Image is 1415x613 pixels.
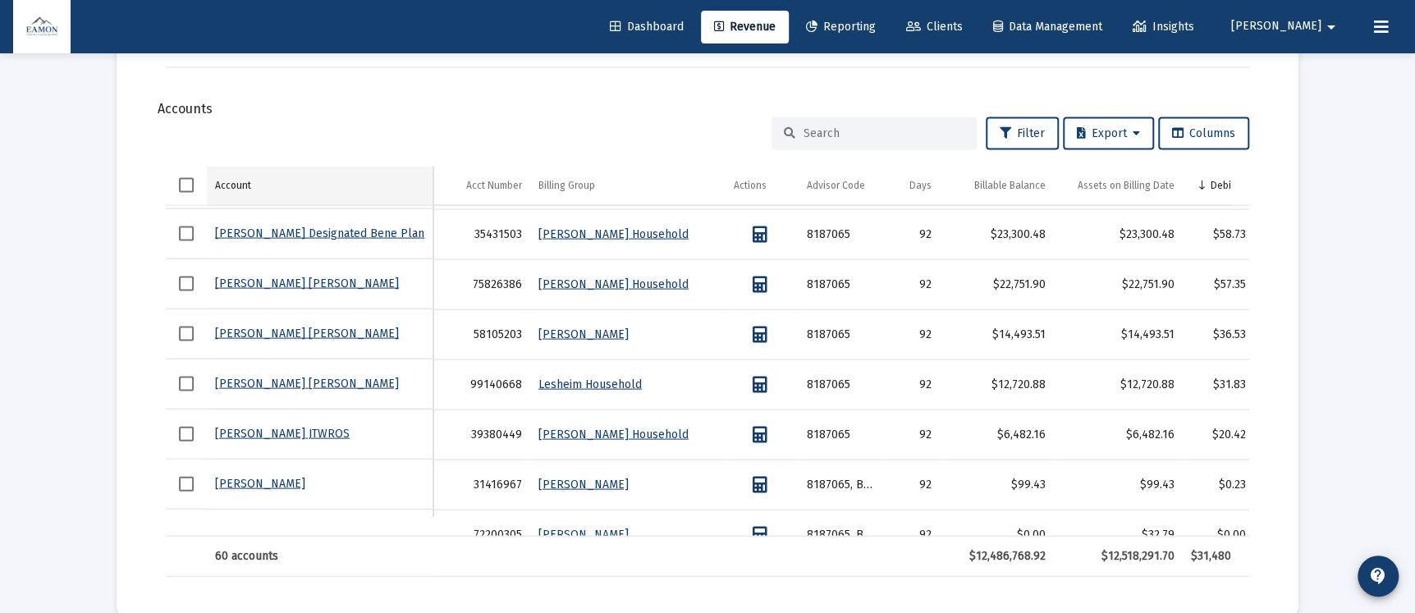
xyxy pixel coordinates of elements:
div: Assets on Billing Date [1078,179,1175,192]
a: [PERSON_NAME] [538,478,629,492]
td: 8187065, BE55 [798,460,885,510]
div: $23,300.48 [948,226,1046,243]
div: Select row [179,327,194,341]
div: Acct Number [466,179,522,192]
span: Filter [1000,126,1045,140]
div: Select all [179,178,194,193]
div: $6,482.16 [948,427,1046,443]
span: Columns [1172,126,1235,140]
td: $99.43 [1054,460,1183,510]
button: [PERSON_NAME] [1211,10,1361,43]
a: [PERSON_NAME] [538,327,629,341]
a: [PERSON_NAME] [215,477,305,491]
button: Filter [986,117,1059,150]
div: Billing Group [538,179,595,192]
td: Column Days [886,167,941,206]
div: $0.00 [1191,527,1246,543]
a: [PERSON_NAME] [PERSON_NAME] [215,327,399,341]
a: Data Management [980,11,1115,43]
div: 60 accounts [215,548,425,565]
div: $20.42 [1191,427,1246,443]
input: Search [804,126,964,140]
td: Column Account [207,167,433,206]
div: Select row [179,377,194,391]
span: [PERSON_NAME] [1231,20,1321,34]
img: Dashboard [25,11,58,43]
a: [PERSON_NAME] [PERSON_NAME] [215,377,399,391]
a: Clients [893,11,976,43]
div: Select row [179,277,194,291]
td: 8187065 [798,309,885,359]
td: $6,482.16 [1054,409,1183,460]
td: $23,300.48 [1054,209,1183,259]
td: 92 [886,309,941,359]
a: Revenue [701,11,789,43]
td: 31416967 [433,460,530,510]
td: Column Debited [1183,167,1254,206]
td: Column Assets on Billing Date [1054,167,1183,206]
mat-icon: arrow_drop_down [1321,11,1341,43]
span: Insights [1133,20,1194,34]
div: Select row [179,427,194,441]
td: 99140668 [433,359,530,409]
td: 8187065 [798,359,885,409]
td: 72200305 [433,510,530,560]
td: 92 [886,409,941,460]
div: Debited [1210,179,1245,192]
span: Reporting [806,20,876,34]
span: Revenue [714,20,776,34]
td: 39380449 [433,409,530,460]
mat-icon: contact_support [1368,566,1388,586]
div: $22,751.90 [948,277,1046,293]
div: Actions [733,179,766,192]
td: 92 [886,359,941,409]
div: Select row [179,226,194,241]
td: Column Advisor Code [798,167,885,206]
div: $0.23 [1191,477,1246,493]
div: Days [909,179,932,192]
a: Reporting [793,11,889,43]
button: Export [1063,117,1154,150]
td: Column Billing Group [530,167,726,206]
div: Select row [179,477,194,492]
div: $12,720.88 [948,377,1046,393]
div: $31.83 [1191,377,1246,393]
div: $14,493.51 [948,327,1046,343]
div: $99.43 [948,477,1046,493]
div: Billable Balance [974,179,1046,192]
div: $58.73 [1191,226,1246,243]
div: $31,480.06 [1191,548,1246,565]
td: 8187065, BE55 [798,510,885,560]
a: [PERSON_NAME] Household [538,227,689,241]
a: [PERSON_NAME] Designated Bene Plan [215,226,424,240]
a: [PERSON_NAME] [PERSON_NAME] [215,277,399,290]
a: Dashboard [597,11,697,43]
div: Advisor Code [806,179,864,192]
a: Lesheim Household [538,377,642,391]
div: Data grid [166,167,1249,577]
span: Clients [906,20,963,34]
td: 8187065 [798,409,885,460]
span: Data Management [993,20,1102,34]
td: Column Billable Balance [940,167,1054,206]
div: $57.35 [1191,277,1246,293]
td: Column Actions [725,167,798,206]
td: 8187065 [798,259,885,309]
span: Export [1077,126,1140,140]
span: Dashboard [610,20,684,34]
td: Column Acct Number [433,167,530,206]
div: Accounts [158,101,1257,117]
a: [PERSON_NAME] JTWROS [215,427,350,441]
td: 92 [886,460,941,510]
td: $12,720.88 [1054,359,1183,409]
td: 58105203 [433,309,530,359]
div: Account [215,179,251,192]
td: 75826386 [433,259,530,309]
a: Insights [1120,11,1207,43]
a: [PERSON_NAME] Household [538,277,689,291]
td: $22,751.90 [1054,259,1183,309]
a: [PERSON_NAME] [538,528,629,542]
button: Columns [1158,117,1249,150]
a: [PERSON_NAME] Household [538,428,689,441]
div: $12,486,768.92 [948,548,1046,565]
